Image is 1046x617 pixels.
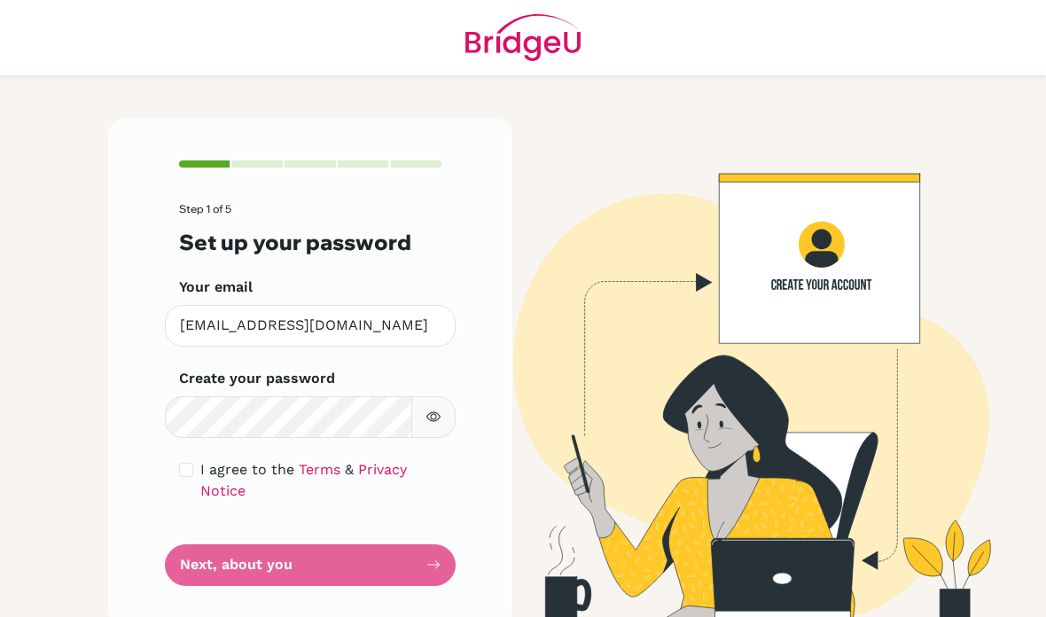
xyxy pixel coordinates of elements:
a: Terms [299,461,340,478]
a: Privacy Notice [200,461,407,499]
label: Your email [179,277,253,298]
span: & [345,461,354,478]
input: Insert your email* [165,305,456,347]
label: Create your password [179,368,335,389]
span: Step 1 of 5 [179,202,231,215]
span: I agree to the [200,461,294,478]
h3: Set up your password [179,230,441,255]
